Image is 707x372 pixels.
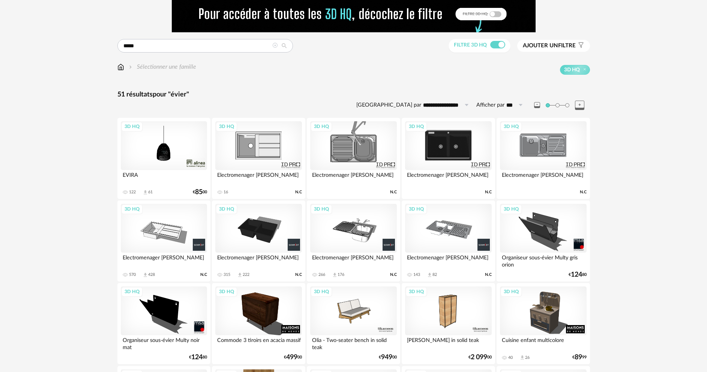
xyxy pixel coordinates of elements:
[243,272,249,277] div: 222
[571,272,582,277] span: 124
[117,90,590,99] div: 51 résultats
[224,272,230,277] div: 315
[405,287,427,297] div: 3D HQ
[128,63,134,71] img: svg+xml;base64,PHN2ZyB3aWR0aD0iMTYiIGhlaWdodD0iMTYiIHZpZXdCb3g9IjAgMCAxNiAxNiIgZmlsbD0ibm9uZSIgeG...
[310,335,396,350] div: Olia - Two-seater bench in solid teak
[476,102,504,109] label: Afficher par
[307,283,400,364] a: 3D HQ Olia - Two-seater bench in solid teak €94900
[295,272,302,277] span: N.C
[143,190,148,195] span: Download icon
[311,122,332,131] div: 3D HQ
[497,118,590,199] a: 3D HQ Electromenager [PERSON_NAME] N.C
[216,204,237,214] div: 3D HQ
[191,355,203,360] span: 124
[468,355,492,360] div: € 00
[332,272,338,278] span: Download icon
[572,355,587,360] div: € 99
[148,272,155,277] div: 428
[216,287,237,297] div: 3D HQ
[508,355,513,360] div: 40
[413,272,420,277] div: 143
[286,355,297,360] span: 499
[212,283,305,364] a: 3D HQ Commode 3 tiroirs en acacia massif €49900
[500,170,586,185] div: Electromenager [PERSON_NAME]
[523,42,576,50] span: filtre
[311,287,332,297] div: 3D HQ
[121,335,207,350] div: Organiseur sous-évier Multy noir mat
[569,272,587,277] div: € 80
[237,272,243,278] span: Download icon
[427,272,432,278] span: Download icon
[224,190,228,195] div: 16
[517,40,590,52] button: Ajouter unfiltre Filter icon
[148,190,153,195] div: 61
[284,355,302,360] div: € 00
[117,118,210,199] a: 3D HQ EVIRA 122 Download icon 61 €8500
[121,287,143,297] div: 3D HQ
[405,253,491,268] div: Electromenager [PERSON_NAME]
[402,118,495,199] a: 3D HQ Electromenager [PERSON_NAME] N.C
[523,43,558,48] span: Ajouter un
[500,253,586,268] div: Organiseur sous-évier Multy gris orion
[390,190,397,195] span: N.C
[525,355,530,360] div: 26
[215,253,302,268] div: Electromenager [PERSON_NAME]
[318,272,325,277] div: 266
[307,118,400,199] a: 3D HQ Electromenager [PERSON_NAME] N.C
[193,190,207,195] div: € 00
[200,272,207,277] span: N.C
[117,283,210,364] a: 3D HQ Organiseur sous-évier Multy noir mat €12480
[564,66,580,73] span: 3D HQ
[454,42,487,48] span: Filtre 3D HQ
[379,355,397,360] div: € 00
[402,200,495,282] a: 3D HQ Electromenager [PERSON_NAME] 143 Download icon 82 N.C
[189,355,207,360] div: € 80
[215,335,302,350] div: Commode 3 tiroirs en acacia massif
[216,122,237,131] div: 3D HQ
[500,335,586,350] div: Cuisine enfant multicolore
[295,190,302,195] span: N.C
[153,91,189,98] span: pour "évier"
[580,190,587,195] span: N.C
[405,170,491,185] div: Electromenager [PERSON_NAME]
[212,118,305,199] a: 3D HQ Electromenager [PERSON_NAME] 16 N.C
[381,355,392,360] span: 949
[212,200,305,282] a: 3D HQ Electromenager [PERSON_NAME] 315 Download icon 222 N.C
[215,170,302,185] div: Electromenager [PERSON_NAME]
[432,272,437,277] div: 82
[117,63,124,71] img: svg+xml;base64,PHN2ZyB3aWR0aD0iMTYiIGhlaWdodD0iMTciIHZpZXdCb3g9IjAgMCAxNiAxNyIgZmlsbD0ibm9uZSIgeG...
[500,204,522,214] div: 3D HQ
[405,122,427,131] div: 3D HQ
[485,190,492,195] span: N.C
[307,200,400,282] a: 3D HQ Electromenager [PERSON_NAME] 266 Download icon 176 N.C
[405,335,491,350] div: [PERSON_NAME] in solid teak
[485,272,492,277] span: N.C
[500,122,522,131] div: 3D HQ
[471,355,487,360] span: 2 099
[402,283,495,364] a: 3D HQ [PERSON_NAME] in solid teak €2 09900
[497,283,590,364] a: 3D HQ Cuisine enfant multicolore 40 Download icon 26 €8999
[143,272,148,278] span: Download icon
[575,355,582,360] span: 89
[129,272,136,277] div: 570
[121,253,207,268] div: Electromenager [PERSON_NAME]
[497,200,590,282] a: 3D HQ Organiseur sous-évier Multy gris orion €12480
[356,102,421,109] label: [GEOGRAPHIC_DATA] par
[390,272,397,277] span: N.C
[121,122,143,131] div: 3D HQ
[311,204,332,214] div: 3D HQ
[405,204,427,214] div: 3D HQ
[117,200,210,282] a: 3D HQ Electromenager [PERSON_NAME] 570 Download icon 428 N.C
[129,190,136,195] div: 122
[195,190,203,195] span: 85
[576,42,584,50] span: Filter icon
[338,272,344,277] div: 176
[128,63,196,71] div: Sélectionner une famille
[121,170,207,185] div: EVIRA
[310,170,396,185] div: Electromenager [PERSON_NAME]
[519,355,525,360] span: Download icon
[500,287,522,297] div: 3D HQ
[121,204,143,214] div: 3D HQ
[310,253,396,268] div: Electromenager [PERSON_NAME]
